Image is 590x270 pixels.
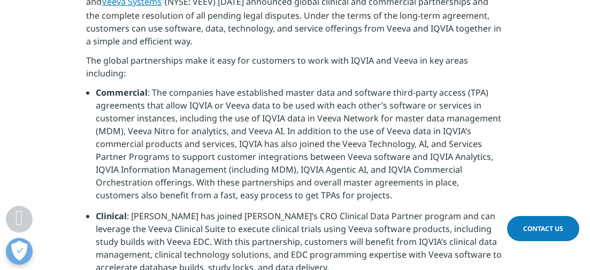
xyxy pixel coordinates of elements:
strong: Commercial [96,87,148,98]
li: : The companies have established master data and software third-party access (TPA) agreements tha... [96,86,504,210]
strong: Clinical [96,210,127,222]
span: Contact Us [523,224,563,233]
button: 優先設定センターを開く [6,238,33,265]
p: The global partnerships make it easy for customers to work with IQVIA and Veeva in key areas incl... [86,54,504,86]
a: Contact Us [507,216,579,241]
